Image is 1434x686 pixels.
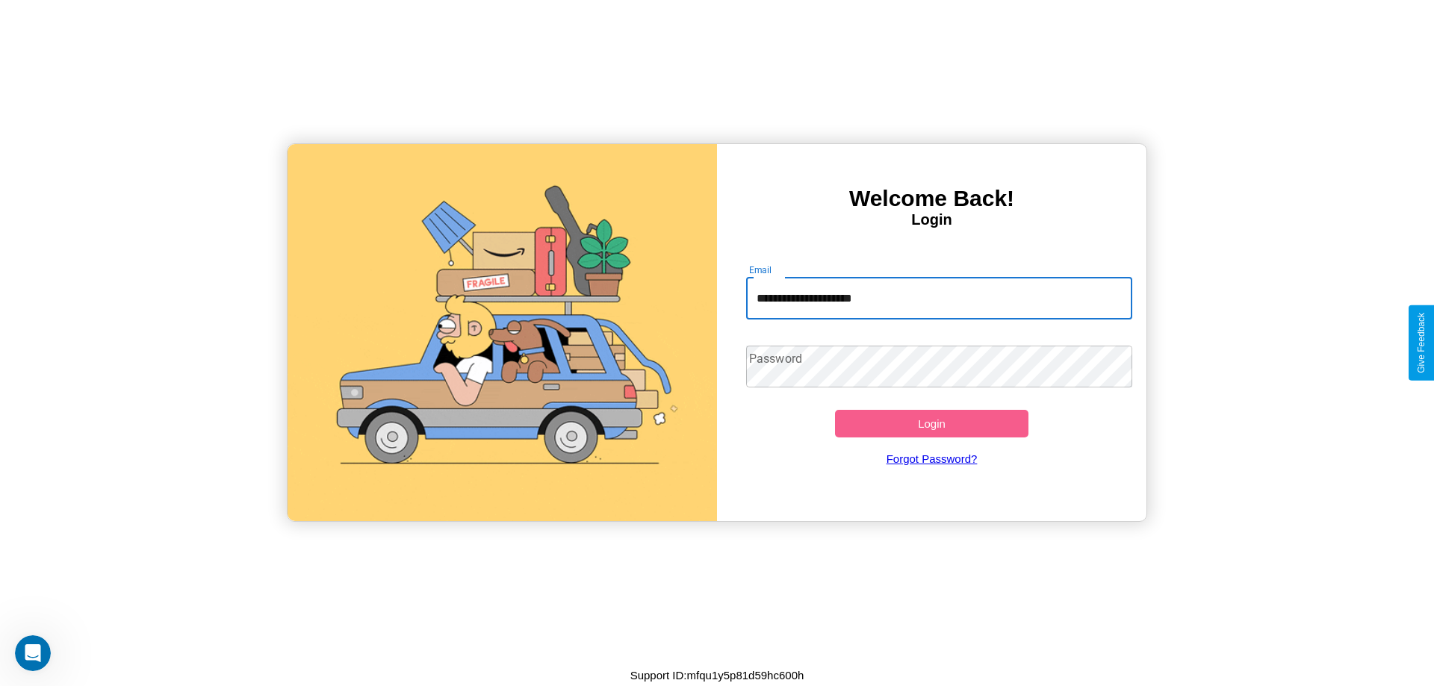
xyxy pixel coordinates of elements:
[15,635,51,671] iframe: Intercom live chat
[288,144,717,521] img: gif
[1416,313,1427,373] div: Give Feedback
[717,211,1146,228] h4: Login
[717,186,1146,211] h3: Welcome Back!
[749,264,772,276] label: Email
[739,437,1126,480] a: Forgot Password?
[630,665,804,685] p: Support ID: mfqu1y5p81d59hc600h
[835,410,1028,437] button: Login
